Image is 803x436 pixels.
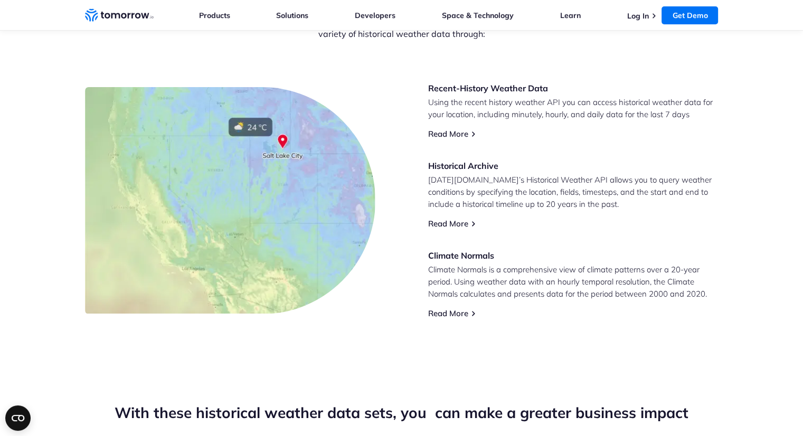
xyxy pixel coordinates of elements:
a: Log In [627,11,648,21]
h3: Historical Archive [428,160,719,172]
a: Get Demo [662,6,718,24]
a: Read More [428,219,468,229]
h3: Climate Normals [428,250,719,261]
a: Space & Technology [442,11,514,20]
h3: Recent-History Weather Data [428,82,719,94]
h2: With these historical weather data sets, you can make a greater business impact [85,403,719,423]
p: [DATE][DOMAIN_NAME]’s Historical Weather API allows you to query weather conditions by specifying... [428,174,719,210]
a: Developers [355,11,395,20]
img: Template-1.jpg [134,148,240,328]
p: Climate Normals is a comprehensive view of climate patterns over a 20-year period. Using weather ... [428,263,719,300]
a: Read More [428,129,468,139]
a: Home link [85,7,154,23]
a: Solutions [276,11,308,20]
img: image1.jpg [85,87,375,314]
button: Open CMP widget [5,405,31,431]
a: Products [199,11,230,20]
p: Using the recent history weather API you can access historical weather data for your location, in... [428,96,719,120]
a: Learn [560,11,581,20]
a: Read More [428,308,468,318]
